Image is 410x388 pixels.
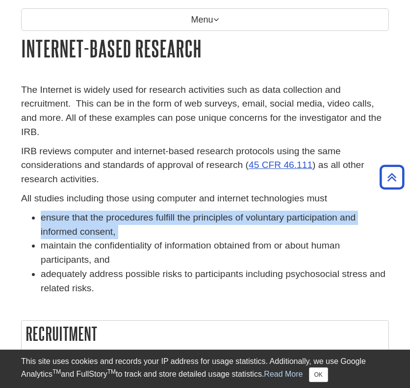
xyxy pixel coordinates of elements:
p: All studies including those using computer and internet technologies must [21,192,389,206]
a: 45 CFR 46.111 [249,160,312,170]
button: Close [309,367,328,382]
h1: Internet-Based Research [21,36,389,61]
li: adequately address possible risks to participants including psychosocial stress and related risks. [41,267,389,296]
h2: Recruitment [22,321,388,347]
p: The Internet is widely used for research activities such as data collection and recruitment. This... [21,83,389,139]
a: Back to Top [376,170,408,184]
sup: TM [52,368,61,375]
li: ensure that the procedures fulfill the principles of voluntary participation and informed consent, [41,211,389,239]
sup: TM [107,368,116,375]
li: maintain the confidentiality of information obtained from or about human participants, and [41,239,389,267]
p: IRB reviews computer and internet-based research protocols using the same considerations and stan... [21,144,389,187]
p: Menu [21,8,389,31]
a: Read More [264,370,303,378]
div: This site uses cookies and records your IP address for usage statistics. Additionally, we use Goo... [21,356,389,382]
